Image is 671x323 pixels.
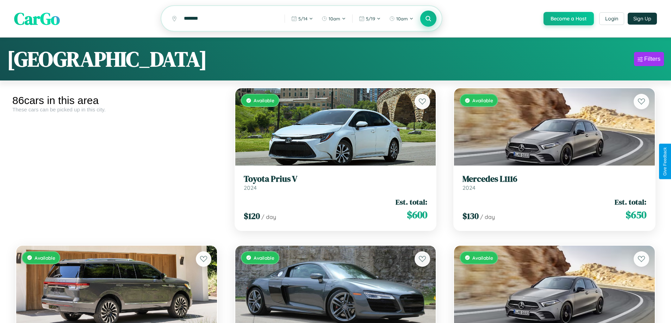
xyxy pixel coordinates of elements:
span: $ 600 [407,208,427,222]
span: Est. total: [396,197,427,207]
span: $ 120 [244,210,260,222]
span: / day [480,213,495,220]
span: Available [254,97,274,103]
span: Available [35,255,55,261]
button: 10am [318,13,349,24]
div: 86 cars in this area [12,95,221,106]
span: 5 / 19 [366,16,375,21]
span: 2024 [462,184,476,191]
span: 5 / 14 [298,16,307,21]
div: Give Feedback [663,147,667,176]
h1: [GEOGRAPHIC_DATA] [7,45,207,73]
span: 10am [396,16,408,21]
button: 5/14 [288,13,317,24]
span: 2024 [244,184,257,191]
a: Toyota Prius V2024 [244,174,428,191]
span: $ 130 [462,210,479,222]
span: Available [472,97,493,103]
span: Available [472,255,493,261]
button: Login [599,12,624,25]
a: Mercedes L11162024 [462,174,646,191]
button: Sign Up [628,13,657,25]
button: Become a Host [543,12,594,25]
h3: Toyota Prius V [244,174,428,184]
span: Est. total: [615,197,646,207]
button: 5/19 [355,13,384,24]
span: CarGo [14,7,60,30]
span: $ 650 [626,208,646,222]
div: Filters [644,56,660,63]
button: 10am [386,13,417,24]
span: Available [254,255,274,261]
button: Filters [634,52,664,66]
h3: Mercedes L1116 [462,174,646,184]
span: 10am [329,16,340,21]
div: These cars can be picked up in this city. [12,106,221,112]
span: / day [261,213,276,220]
